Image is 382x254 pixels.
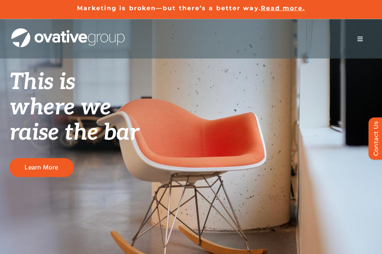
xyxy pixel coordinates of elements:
[261,5,305,12] a: Read more.
[9,94,139,146] span: where we raise the bar
[9,158,74,177] a: Learn More
[25,164,58,171] span: Learn More
[11,28,125,35] a: OG_Full_horizontal_WHT
[9,69,75,96] span: This is
[77,5,261,12] a: Marketing is broken—but there’s a better way.
[350,31,371,46] nav: Menu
